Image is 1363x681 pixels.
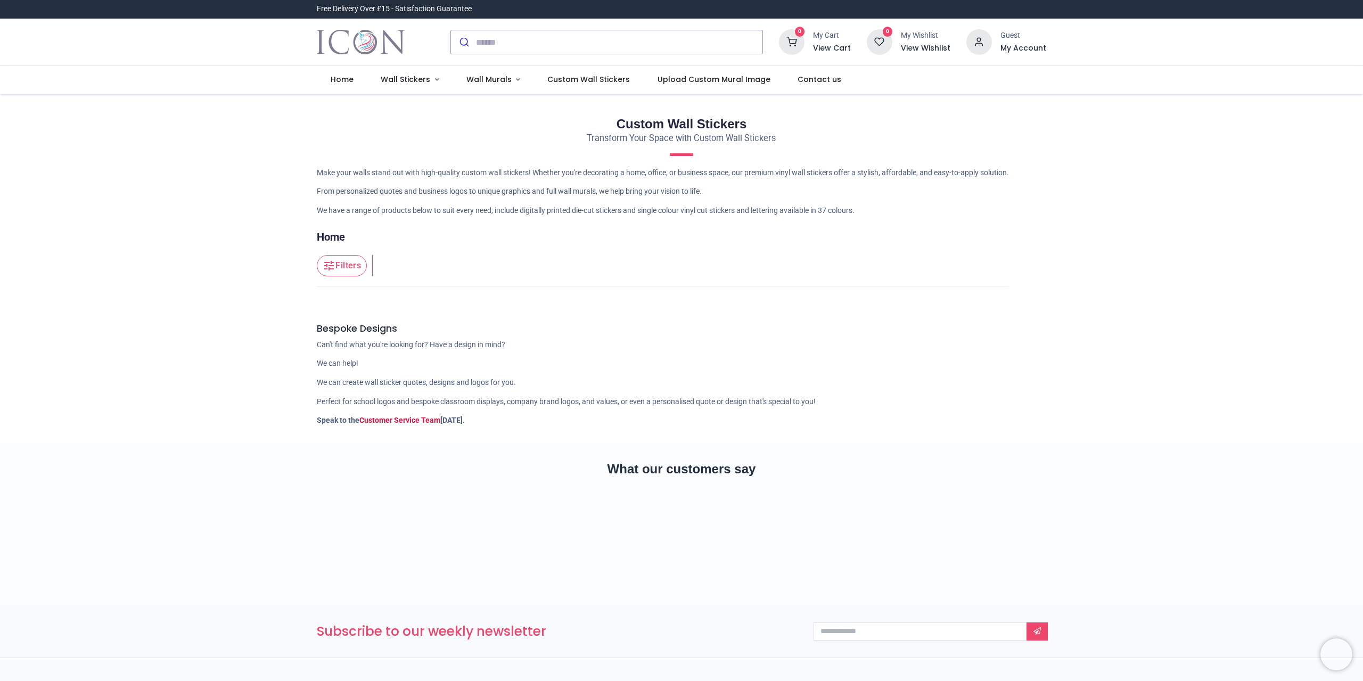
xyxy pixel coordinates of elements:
div: My Wishlist [901,30,950,41]
span: Home [331,74,354,85]
p: We can create wall sticker quotes, designs and logos for you. [317,378,1046,388]
h2: What our customers say [317,460,1046,478]
iframe: Customer reviews powered by Trustpilot [317,497,1046,571]
sup: 0 [883,27,893,37]
h5: Bespoke Designs [317,322,1046,335]
a: View Wishlist [901,43,950,54]
span: Custom Wall Stickers [547,74,630,85]
p: From personalized quotes and business logos to unique graphics and full wall murals, we help brin... [317,186,1046,197]
h3: Subscribe to our weekly newsletter [317,622,798,641]
span: Wall Stickers [381,74,430,85]
sup: 0 [795,27,805,37]
a: Home [317,229,345,244]
p: Perfect for school logos and bespoke classroom displays, company brand logos, and values, or even... [317,397,1046,407]
a: Wall Murals [453,66,534,94]
a: Logo of Icon Wall Stickers [317,27,405,57]
p: Make your walls stand out with high-quality custom wall stickers! Whether you're decorating a hom... [317,168,1046,178]
span: Wall Murals [466,74,512,85]
button: Filters [317,255,367,276]
a: 0 [779,37,804,46]
div: My Cart [813,30,851,41]
div: Guest [1000,30,1046,41]
a: Wall Stickers [367,66,453,94]
span: Contact us [798,74,841,85]
a: Customer Service Team [359,416,440,424]
button: Submit [451,30,476,54]
p: Transform Your Space with Custom Wall Stickers [317,133,1046,145]
iframe: Brevo live chat [1320,638,1352,670]
p: We have a range of products below to suit every need, include digitally printed die-cut stickers ... [317,206,1046,216]
a: View Cart [813,43,851,54]
h2: Custom Wall Stickers [317,115,1046,133]
p: We can help! [317,358,1046,369]
strong: Speak to the [DATE]. [317,416,465,424]
span: Upload Custom Mural Image [658,74,770,85]
div: Free Delivery Over £15 - Satisfaction Guarantee [317,4,472,14]
img: Icon Wall Stickers [317,27,405,57]
a: 0 [867,37,892,46]
iframe: Customer reviews powered by Trustpilot [823,4,1046,14]
a: My Account [1000,43,1046,54]
p: Can't find what you're looking for? Have a design in mind? [317,340,1046,350]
